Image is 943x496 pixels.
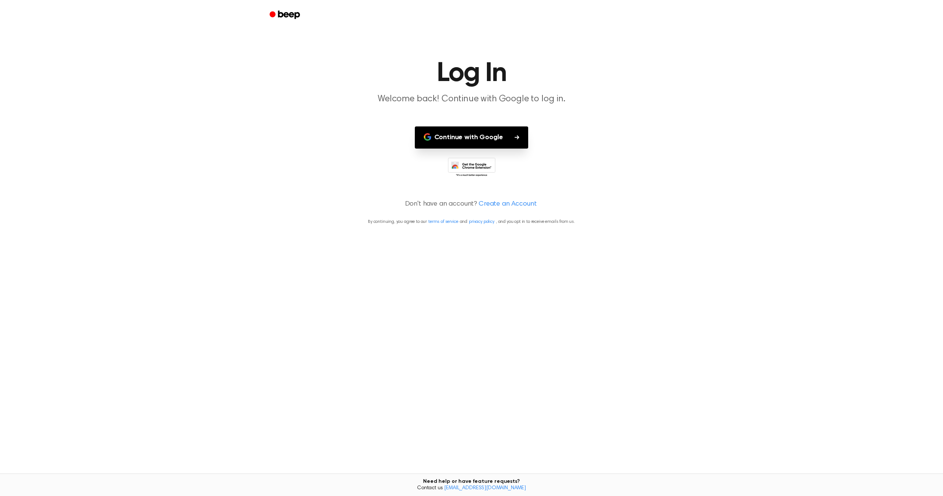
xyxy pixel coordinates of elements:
[327,93,616,105] p: Welcome back! Continue with Google to log in.
[5,485,938,492] span: Contact us
[279,60,664,87] h1: Log In
[469,219,494,224] a: privacy policy
[479,199,536,209] a: Create an Account
[415,126,529,149] button: Continue with Google
[428,219,458,224] a: terms of service
[444,485,526,491] a: [EMAIL_ADDRESS][DOMAIN_NAME]
[9,218,934,225] p: By continuing, you agree to our and , and you opt in to receive emails from us.
[9,199,934,209] p: Don't have an account?
[264,8,307,23] a: Beep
